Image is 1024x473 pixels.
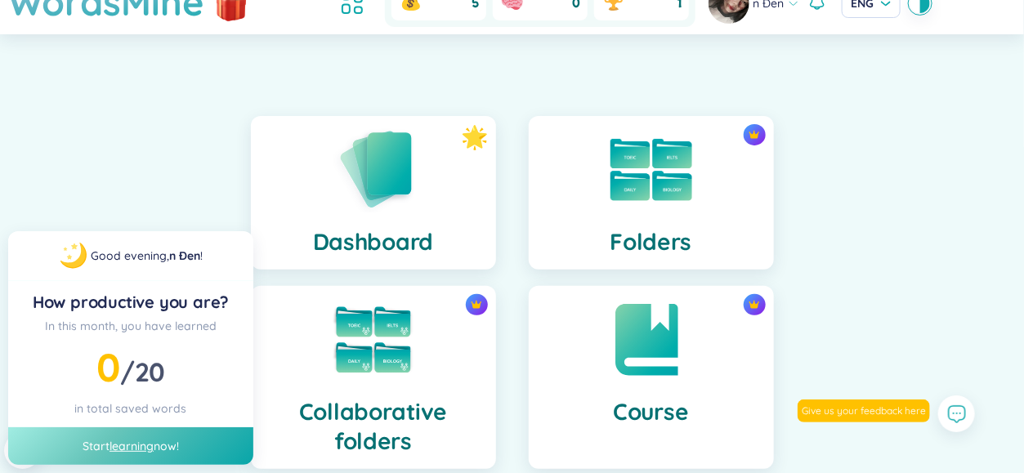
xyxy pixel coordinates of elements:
div: How productive you are? [21,291,240,314]
h4: Course [613,397,688,426]
a: crown iconCourse [512,286,790,469]
img: crown icon [749,299,760,310]
span: 20 [135,355,165,388]
h4: Dashboard [313,227,433,257]
a: learning [110,439,154,453]
div: ! [92,247,203,265]
img: crown icon [471,299,482,310]
a: crown iconFolders [512,116,790,270]
div: Start now! [8,427,253,465]
a: n Đen [170,248,201,263]
span: Good evening , [92,248,170,263]
img: crown icon [749,129,760,141]
a: Dashboard [235,116,512,270]
h4: Collaborative folders [264,397,483,456]
a: crown iconCollaborative folders [235,286,512,469]
div: In this month, you have learned [21,317,240,335]
h4: Folders [610,227,691,257]
div: in total saved words [21,399,240,417]
span: / [120,355,165,388]
span: 0 [96,342,120,391]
